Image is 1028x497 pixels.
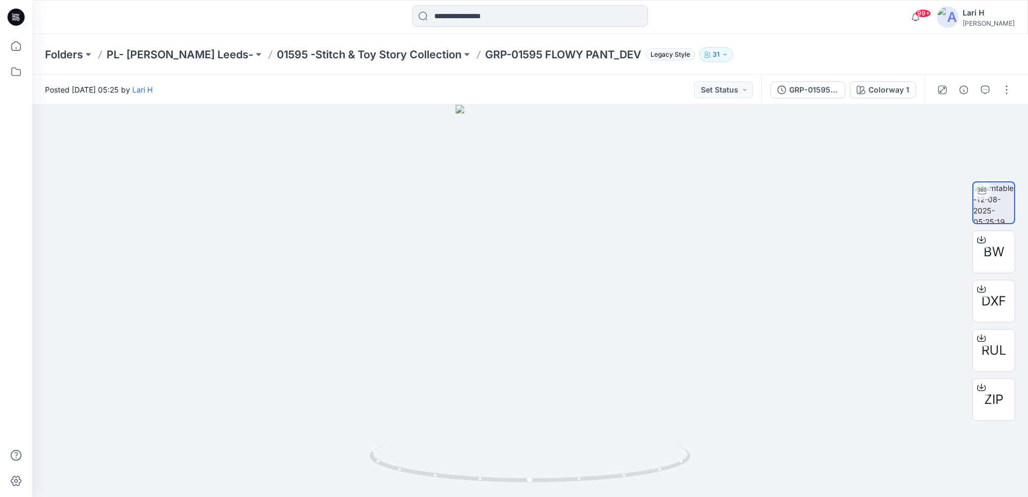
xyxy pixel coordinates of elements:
a: Folders [45,47,83,62]
p: 31 [713,49,720,60]
img: avatar [937,6,958,28]
button: Details [955,81,972,98]
div: GRP-01595 FLOWY PANT_DEV [789,84,838,96]
div: Colorway 1 [868,84,909,96]
span: BW [984,242,1004,262]
span: DXF [981,292,1006,311]
a: Lari H [132,85,153,94]
span: 99+ [915,9,931,18]
a: PL- [PERSON_NAME] Leeds- [107,47,253,62]
span: Posted [DATE] 05:25 by [45,84,153,95]
a: 01595 -Stitch & Toy Story Collection [277,47,462,62]
span: ZIP [984,390,1003,409]
div: [PERSON_NAME] [963,19,1015,27]
img: turntable-12-08-2025-05:25:19 [973,182,1014,223]
p: GRP-01595 FLOWY PANT_DEV [485,47,641,62]
button: Legacy Style [641,47,695,62]
div: Lari H [963,6,1015,19]
span: Legacy Style [646,48,695,61]
button: Colorway 1 [850,81,916,98]
button: GRP-01595 FLOWY PANT_DEV [770,81,845,98]
span: RUL [981,341,1007,360]
button: 31 [699,47,733,62]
